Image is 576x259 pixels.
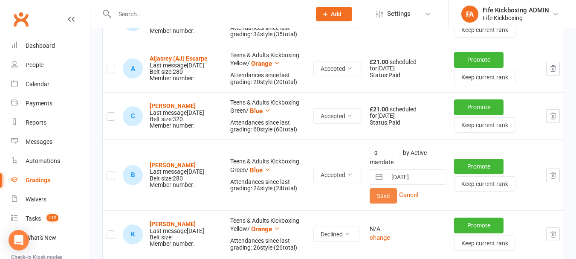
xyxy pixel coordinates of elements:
[11,132,90,151] a: Messages
[11,151,90,171] a: Automations
[370,226,446,232] div: N/A
[250,165,271,175] button: Blue
[251,58,280,69] button: Orange
[46,214,58,221] span: 112
[313,108,362,124] button: Accepted
[26,177,50,183] div: Gradings
[150,162,196,169] a: [PERSON_NAME]
[230,25,306,38] div: Attendances since last grading: 34 style ( 35 total)
[387,4,411,23] span: Settings
[26,81,49,87] div: Calendar
[230,72,306,85] div: Attendances since last grading: 20 style ( 20 total)
[26,138,52,145] div: Messages
[461,6,478,23] div: FA
[150,110,204,116] div: Last message [DATE]
[26,42,55,49] div: Dashboard
[112,8,305,20] input: Search...
[150,169,204,175] div: Last message [DATE]
[150,103,204,129] div: Belt size: 320 Member number:
[454,22,515,38] button: Keep current rank
[454,70,515,85] button: Keep current rank
[454,52,504,67] button: Promote
[26,100,52,107] div: Payments
[230,179,306,192] div: Attendances since last grading: 24 style ( 24 total)
[454,99,504,115] button: Promote
[123,106,143,126] div: Clair Fenwick
[150,62,208,69] div: Last message [DATE]
[26,61,43,68] div: People
[230,238,306,251] div: Attendances since last grading: 26 style ( 26 total)
[370,72,446,79] div: Status: Paid
[150,221,204,247] div: Belt size: Member number:
[250,106,271,116] button: Blue
[370,59,446,72] div: scheduled for [DATE]
[454,159,504,174] button: Promote
[26,234,56,241] div: What's New
[150,221,196,227] a: [PERSON_NAME]
[370,119,446,126] div: Status: Paid
[26,157,60,164] div: Automations
[370,106,446,119] div: scheduled for [DATE]
[250,166,263,174] span: Blue
[150,55,208,62] a: Aljasrey (AJ) Escarpe
[483,14,549,22] div: Fife Kickboxing
[454,117,515,133] button: Keep current rank
[331,11,342,17] span: Add
[11,171,90,190] a: Gradings
[11,190,90,209] a: Waivers
[454,236,515,251] button: Keep current rank
[370,233,390,243] button: change
[150,162,204,189] div: Belt size: 280 Member number:
[454,218,504,233] button: Promote
[250,107,263,115] span: Blue
[483,6,549,14] div: Fife Kickboxing ADMIN
[11,36,90,55] a: Dashboard
[123,165,143,185] div: Brodie Greer
[370,106,390,113] strong: £21.00
[313,61,362,76] button: Accepted
[399,190,419,200] button: Cancel
[10,9,32,30] a: Clubworx
[26,215,41,222] div: Tasks
[11,113,90,132] a: Reports
[370,188,397,204] button: Save
[251,225,272,233] span: Orange
[26,196,46,203] div: Waivers
[150,55,208,82] div: Belt size: 280 Member number:
[123,224,143,244] div: Kirsty Holder
[9,230,29,250] div: Open Intercom Messenger
[370,58,390,65] strong: £21.00
[123,58,143,79] div: Aljasrey (AJ) Escarpe
[313,227,359,242] button: Declined
[226,45,310,92] td: Teens & Adults Kickboxing Yellow /
[11,228,90,247] a: What's New
[150,228,204,234] div: Last message [DATE]
[226,210,310,258] td: Teens & Adults Kickboxing Yellow /
[226,140,310,210] td: Teens & Adults Kickboxing Green /
[11,209,90,228] a: Tasks 112
[11,94,90,113] a: Payments
[313,168,362,183] button: Accepted
[150,102,196,109] a: [PERSON_NAME]
[316,7,352,21] button: Add
[251,60,272,67] span: Orange
[226,92,310,140] td: Teens & Adults Kickboxing Green /
[11,75,90,94] a: Calendar
[11,55,90,75] a: People
[251,224,280,234] button: Orange
[230,119,306,133] div: Attendances since last grading: 60 style ( 60 total)
[454,176,515,192] button: Keep current rank
[26,119,46,126] div: Reports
